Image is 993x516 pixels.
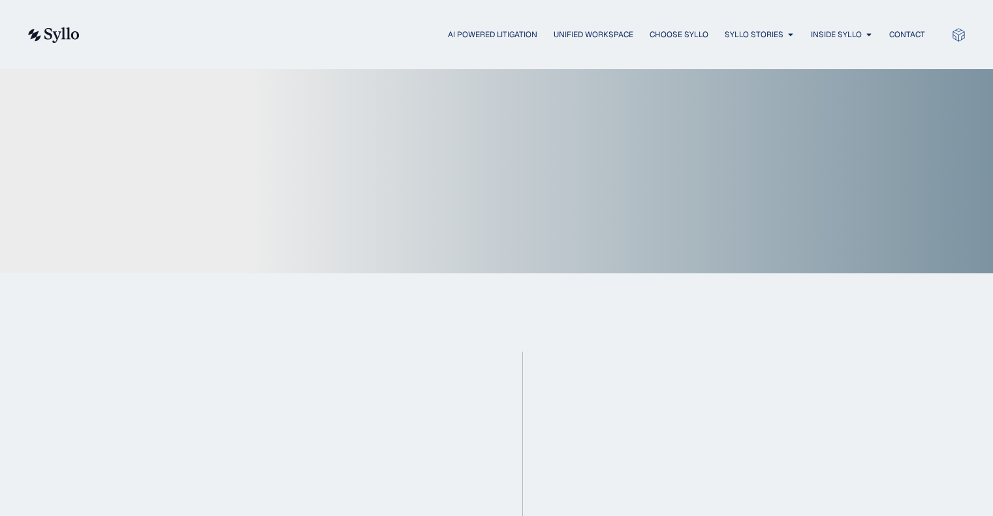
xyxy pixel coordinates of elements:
[106,29,925,41] div: Menu Toggle
[725,29,783,40] a: Syllo Stories
[811,29,862,40] a: Inside Syllo
[106,29,925,41] nav: Menu
[448,29,537,40] a: AI Powered Litigation
[650,29,708,40] a: Choose Syllo
[554,29,633,40] a: Unified Workspace
[26,27,80,43] img: syllo
[889,29,925,40] a: Contact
